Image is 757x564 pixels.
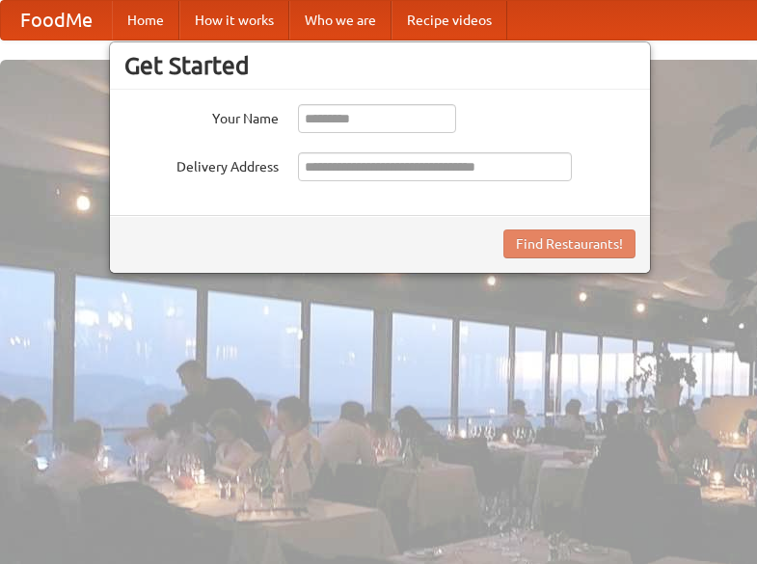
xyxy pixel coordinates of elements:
[289,1,392,40] a: Who we are
[124,152,279,176] label: Delivery Address
[124,51,635,80] h3: Get Started
[392,1,507,40] a: Recipe videos
[503,229,635,258] button: Find Restaurants!
[112,1,179,40] a: Home
[124,104,279,128] label: Your Name
[179,1,289,40] a: How it works
[1,1,112,40] a: FoodMe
